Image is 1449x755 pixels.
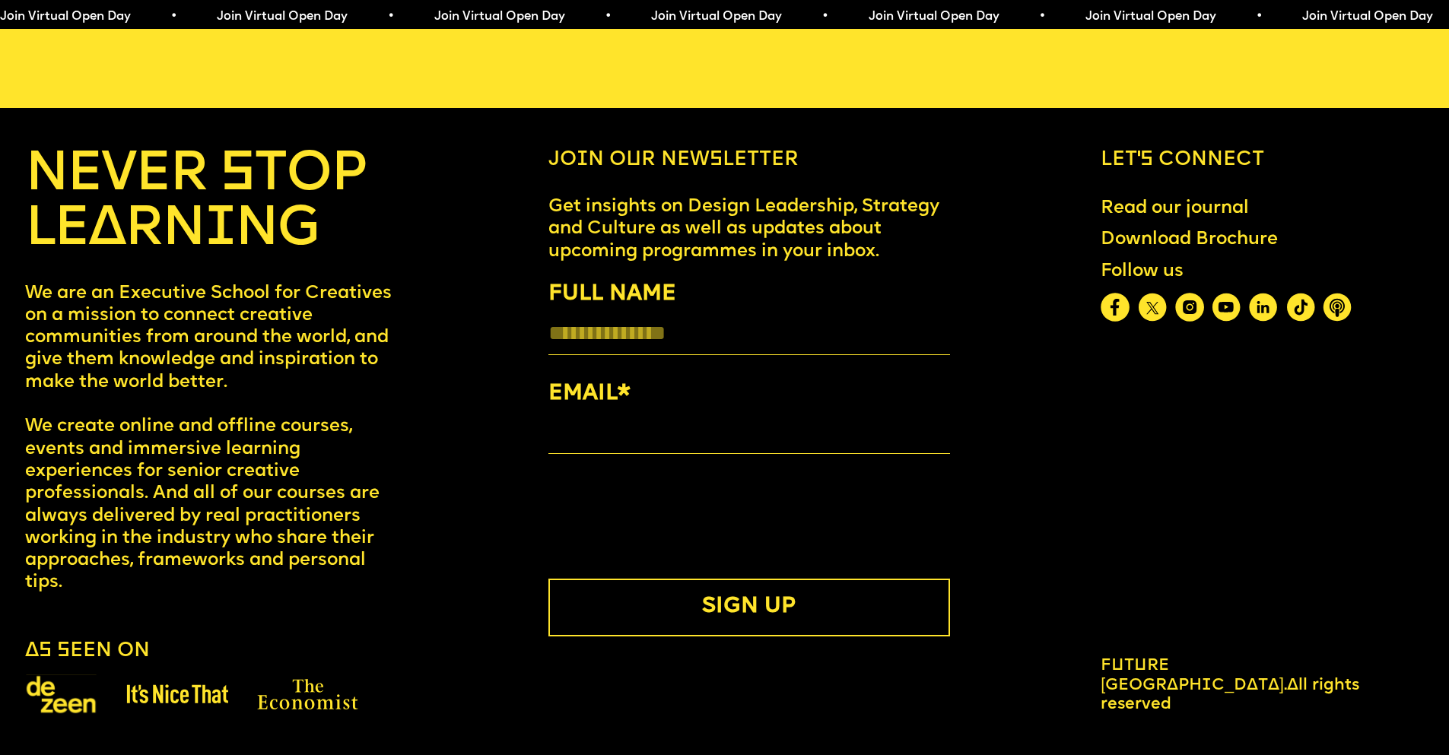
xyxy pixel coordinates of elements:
a: Read our journal [1091,187,1259,229]
span: • [170,11,177,23]
span: • [821,11,828,23]
span: • [387,11,394,23]
span: • [1256,11,1263,23]
button: SIGN UP [548,579,950,636]
h6: Join our newsletter [548,148,950,172]
a: Download Brochure [1091,219,1288,261]
label: FULL NAME [548,278,950,312]
h6: Let’s connect [1101,148,1424,172]
span: • [605,11,612,23]
p: Get insights on Design Leadership, Strategy and Culture as well as updates about upcoming program... [548,196,950,263]
div: Follow us [1101,261,1352,283]
div: All rights reserved [1101,656,1362,715]
span: Future [GEOGRAPHIC_DATA]. [1101,658,1287,693]
h6: As seen on [25,639,150,663]
p: We are an Executive School for Creatives on a mission to connect creative communities from around... [25,283,397,595]
label: EMAIL [548,377,950,412]
iframe: reCAPTCHA [548,490,780,550]
span: • [1039,11,1046,23]
h4: NEVER STOP LEARNING [25,148,397,259]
